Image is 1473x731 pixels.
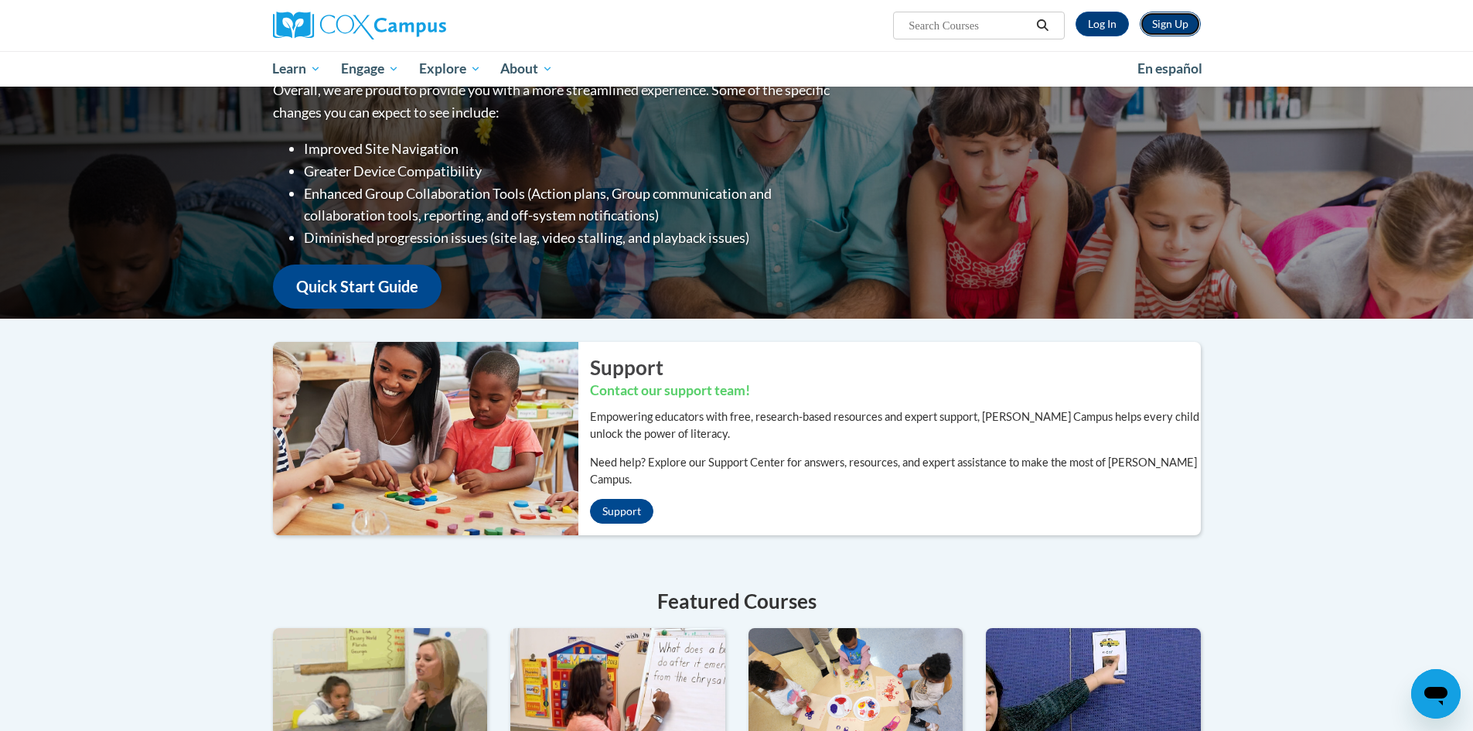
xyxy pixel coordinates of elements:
a: Log In [1076,12,1129,36]
a: About [490,51,563,87]
h3: Contact our support team! [590,381,1201,401]
a: En español [1127,53,1212,85]
a: Quick Start Guide [273,265,442,309]
span: En español [1137,60,1202,77]
p: Need help? Explore our Support Center for answers, resources, and expert assistance to make the m... [590,454,1201,488]
iframe: Button to launch messaging window [1411,669,1461,719]
input: Search Courses [907,16,1031,35]
p: Overall, we are proud to provide you with a more streamlined experience. Some of the specific cha... [273,79,834,124]
a: Register [1140,12,1201,36]
li: Diminished progression issues (site lag, video stalling, and playback issues) [304,227,834,249]
li: Enhanced Group Collaboration Tools (Action plans, Group communication and collaboration tools, re... [304,183,834,227]
h2: Support [590,354,1201,381]
button: Search [1031,16,1054,35]
span: Learn [272,60,321,78]
a: Explore [409,51,491,87]
img: Cox Campus [273,12,446,39]
a: Support [590,499,653,524]
img: ... [261,342,578,535]
a: Cox Campus [273,12,567,39]
span: About [500,60,553,78]
a: Learn [263,51,332,87]
span: Explore [419,60,481,78]
div: Main menu [250,51,1224,87]
a: Engage [331,51,409,87]
li: Greater Device Compatibility [304,160,834,183]
p: Empowering educators with free, research-based resources and expert support, [PERSON_NAME] Campus... [590,408,1201,442]
li: Improved Site Navigation [304,138,834,160]
h4: Featured Courses [273,586,1201,617]
span: Engage [341,60,399,78]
